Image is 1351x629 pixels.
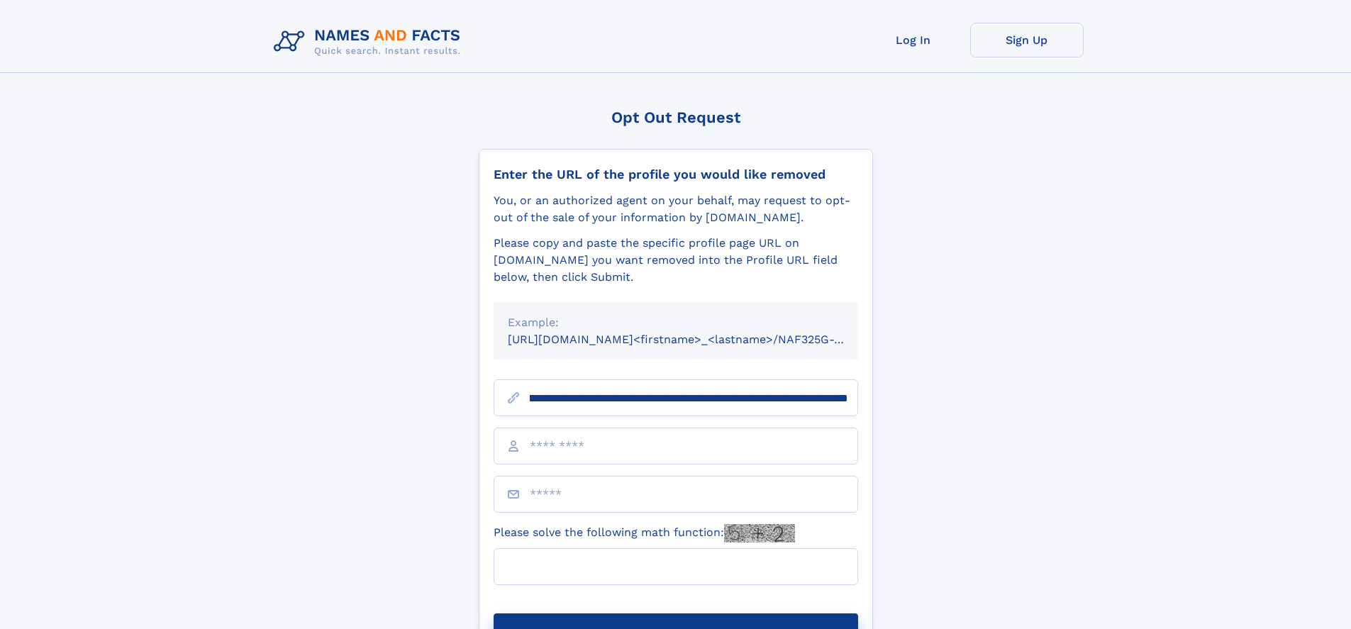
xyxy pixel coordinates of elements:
[494,235,858,286] div: Please copy and paste the specific profile page URL on [DOMAIN_NAME] you want removed into the Pr...
[494,192,858,226] div: You, or an authorized agent on your behalf, may request to opt-out of the sale of your informatio...
[508,314,844,331] div: Example:
[268,23,472,61] img: Logo Names and Facts
[970,23,1084,57] a: Sign Up
[857,23,970,57] a: Log In
[494,167,858,182] div: Enter the URL of the profile you would like removed
[494,524,795,542] label: Please solve the following math function:
[508,333,885,346] small: [URL][DOMAIN_NAME]<firstname>_<lastname>/NAF325G-xxxxxxxx
[479,108,873,126] div: Opt Out Request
